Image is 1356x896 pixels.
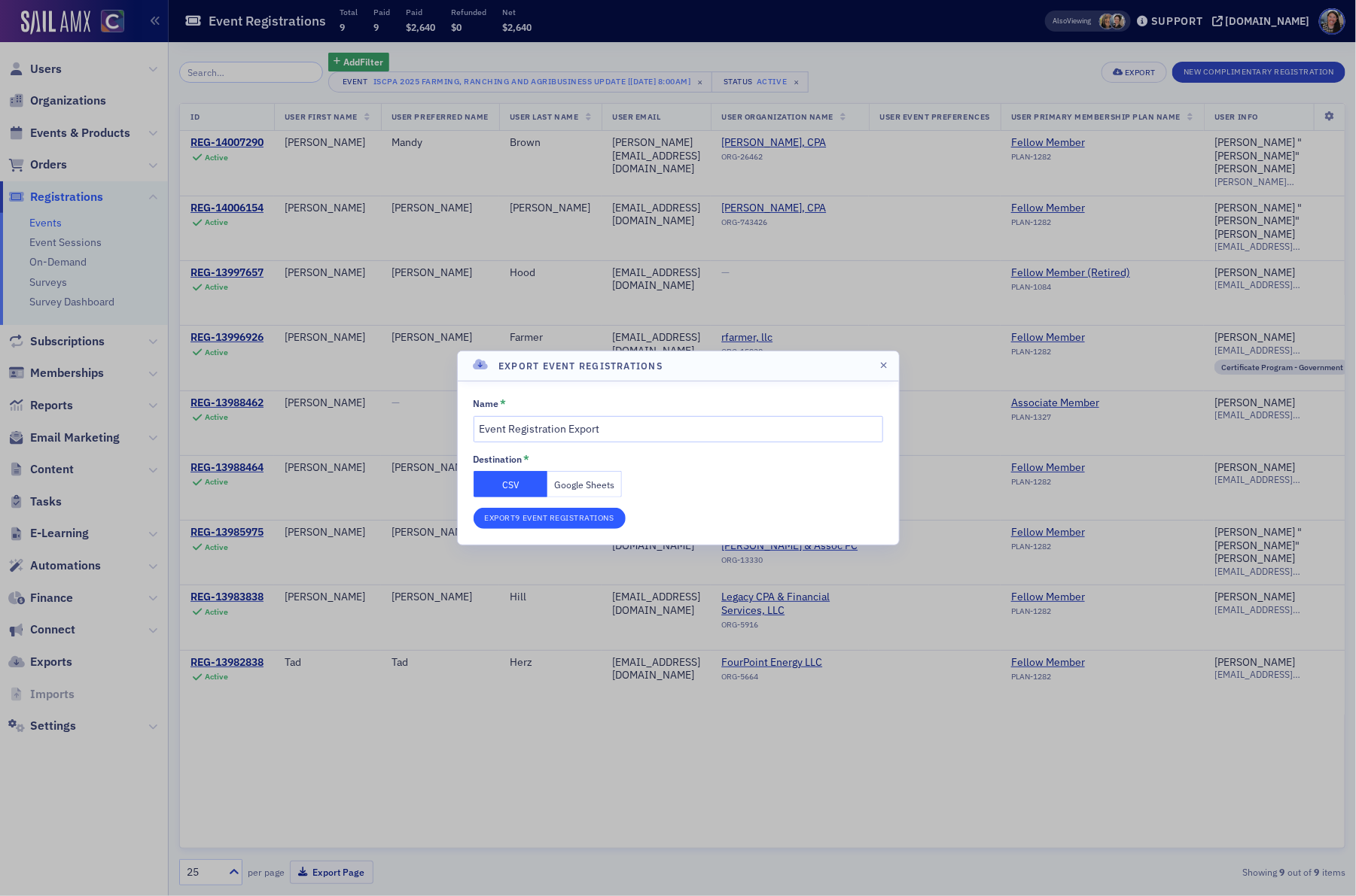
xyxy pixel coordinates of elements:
button: Google Sheets [547,471,622,497]
div: Name [474,398,499,409]
abbr: This field is required [523,453,529,466]
div: Destination [474,454,523,465]
button: Export9 Event Registrations [474,508,626,529]
abbr: This field is required [500,397,506,411]
h4: Export Event Registrations [498,359,663,372]
button: CSV [474,471,548,497]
